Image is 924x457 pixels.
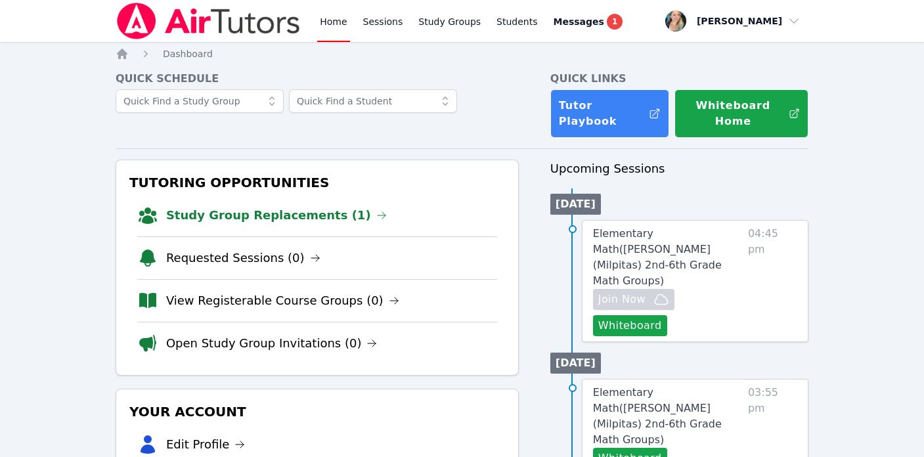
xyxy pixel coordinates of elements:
span: Join Now [598,292,646,307]
input: Quick Find a Student [289,89,457,113]
span: Elementary Math ( [PERSON_NAME] (Milpitas) 2nd-6th Grade Math Groups ) [593,386,722,446]
span: Dashboard [163,49,213,59]
span: Messages [554,15,604,28]
button: Whiteboard [593,315,667,336]
button: Join Now [593,289,674,310]
span: Elementary Math ( [PERSON_NAME] (Milpitas) 2nd-6th Grade Math Groups ) [593,227,722,287]
a: Edit Profile [166,435,246,454]
a: View Registerable Course Groups (0) [166,292,399,310]
a: Requested Sessions (0) [166,249,320,267]
h4: Quick Schedule [116,71,519,87]
input: Quick Find a Study Group [116,89,284,113]
a: Tutor Playbook [550,89,669,138]
nav: Breadcrumb [116,47,808,60]
h4: Quick Links [550,71,808,87]
h3: Upcoming Sessions [550,160,808,178]
span: 1 [607,14,623,30]
a: Elementary Math([PERSON_NAME] (Milpitas) 2nd-6th Grade Math Groups) [593,385,743,448]
a: Elementary Math([PERSON_NAME] (Milpitas) 2nd-6th Grade Math Groups) [593,226,743,289]
a: Study Group Replacements (1) [166,206,387,225]
h3: Your Account [127,400,508,424]
li: [DATE] [550,194,601,215]
img: Air Tutors [116,3,301,39]
a: Dashboard [163,47,213,60]
h3: Tutoring Opportunities [127,171,508,194]
button: Whiteboard Home [674,89,808,138]
a: Open Study Group Invitations (0) [166,334,378,353]
span: 04:45 pm [748,226,797,336]
li: [DATE] [550,353,601,374]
